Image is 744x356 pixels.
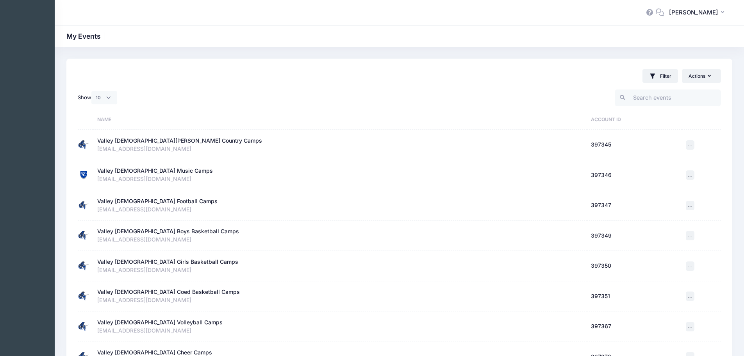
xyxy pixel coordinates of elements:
button: ... [686,201,694,210]
span: ... [688,172,692,178]
div: [EMAIL_ADDRESS][DOMAIN_NAME] [97,206,583,214]
span: ... [688,263,692,268]
img: Valley Christian Football Camps [78,200,89,211]
div: [EMAIL_ADDRESS][DOMAIN_NAME] [97,266,583,274]
div: Valley [DEMOGRAPHIC_DATA] Volleyball Camps [97,318,223,327]
button: ... [686,292,694,301]
span: ... [688,142,692,147]
th: Name: activate to sort column ascending [93,109,587,130]
h1: My Events [66,32,107,40]
img: Valley Christian Boys Basketball Camps [78,230,89,242]
button: ... [686,231,694,240]
td: 397351 [587,281,682,312]
button: Actions [682,69,721,82]
td: 397345 [587,130,682,160]
button: Filter [642,69,678,83]
img: Valley Christian Coed Basketball Camps [78,290,89,302]
label: Show [78,91,117,104]
div: Valley [DEMOGRAPHIC_DATA] Music Camps [97,167,213,175]
span: ... [688,202,692,208]
img: Valley Christian Girls Basketball Camps [78,260,89,272]
div: [EMAIL_ADDRESS][DOMAIN_NAME] [97,145,583,153]
select: Show [91,91,117,104]
div: Valley [DEMOGRAPHIC_DATA][PERSON_NAME] Country Camps [97,137,262,145]
div: Valley [DEMOGRAPHIC_DATA] Coed Basketball Camps [97,288,240,296]
button: ... [686,322,694,331]
div: Valley [DEMOGRAPHIC_DATA] Boys Basketball Camps [97,227,239,236]
button: ... [686,140,694,150]
button: ... [686,261,694,271]
span: [PERSON_NAME] [669,8,718,17]
div: [EMAIL_ADDRESS][DOMAIN_NAME] [97,175,583,183]
div: Valley [DEMOGRAPHIC_DATA] Football Camps [97,197,218,206]
img: Valley Christian Music Camps [78,169,89,181]
div: [EMAIL_ADDRESS][DOMAIN_NAME] [97,296,583,304]
img: Valley Christian Cross Country Camps [78,139,89,151]
div: Valley [DEMOGRAPHIC_DATA] Girls Basketball Camps [97,258,238,266]
img: Valley Christian Volleyball Camps [78,321,89,333]
div: [EMAIL_ADDRESS][DOMAIN_NAME] [97,327,583,335]
div: [EMAIL_ADDRESS][DOMAIN_NAME] [97,236,583,244]
td: 397346 [587,160,682,191]
span: ... [688,293,692,299]
th: Account ID: activate to sort column ascending [587,109,682,130]
td: 397347 [587,190,682,221]
input: Search events [615,89,721,106]
span: ... [688,324,692,329]
td: 397367 [587,311,682,342]
td: 397349 [587,221,682,251]
td: 397350 [587,251,682,281]
button: ... [686,170,694,180]
button: [PERSON_NAME] [664,4,732,22]
span: ... [688,233,692,238]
